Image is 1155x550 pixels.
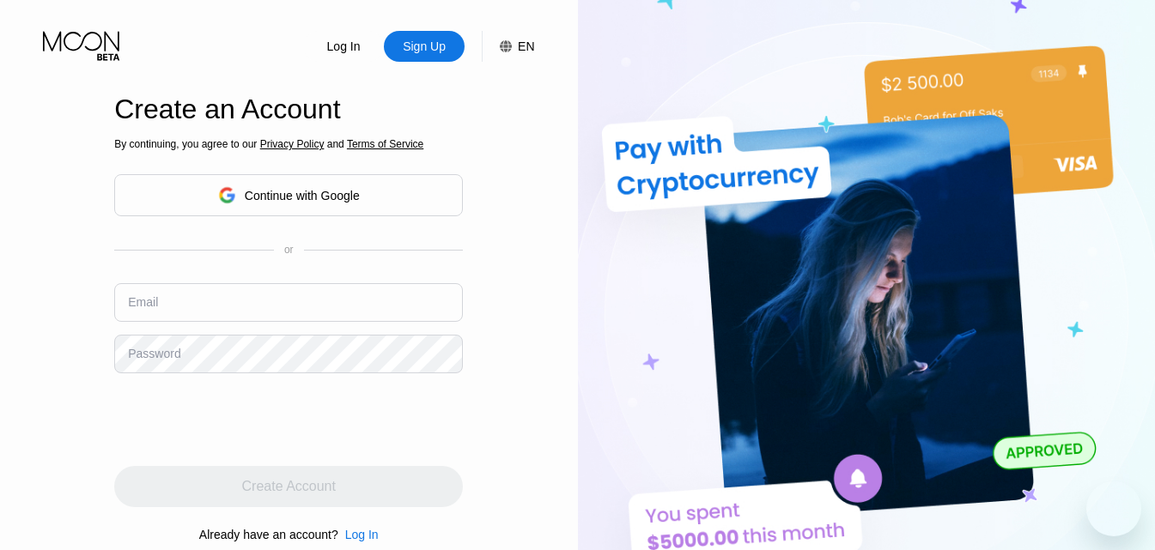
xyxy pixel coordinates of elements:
[284,244,294,256] div: or
[114,94,463,125] div: Create an Account
[325,38,362,55] div: Log In
[482,31,534,62] div: EN
[384,31,465,62] div: Sign Up
[347,138,423,150] span: Terms of Service
[324,138,347,150] span: and
[303,31,384,62] div: Log In
[345,528,379,541] div: Log In
[245,189,360,202] div: Continue with Google
[338,528,379,541] div: Log In
[128,347,180,360] div: Password
[114,386,375,453] iframe: reCAPTCHA
[114,138,463,150] div: By continuing, you agree to our
[114,174,463,216] div: Continue with Google
[199,528,338,541] div: Already have an account?
[260,138,325,150] span: Privacy Policy
[1086,481,1141,536] iframe: Button to launch messaging window
[128,295,158,309] div: Email
[518,39,534,53] div: EN
[401,38,447,55] div: Sign Up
